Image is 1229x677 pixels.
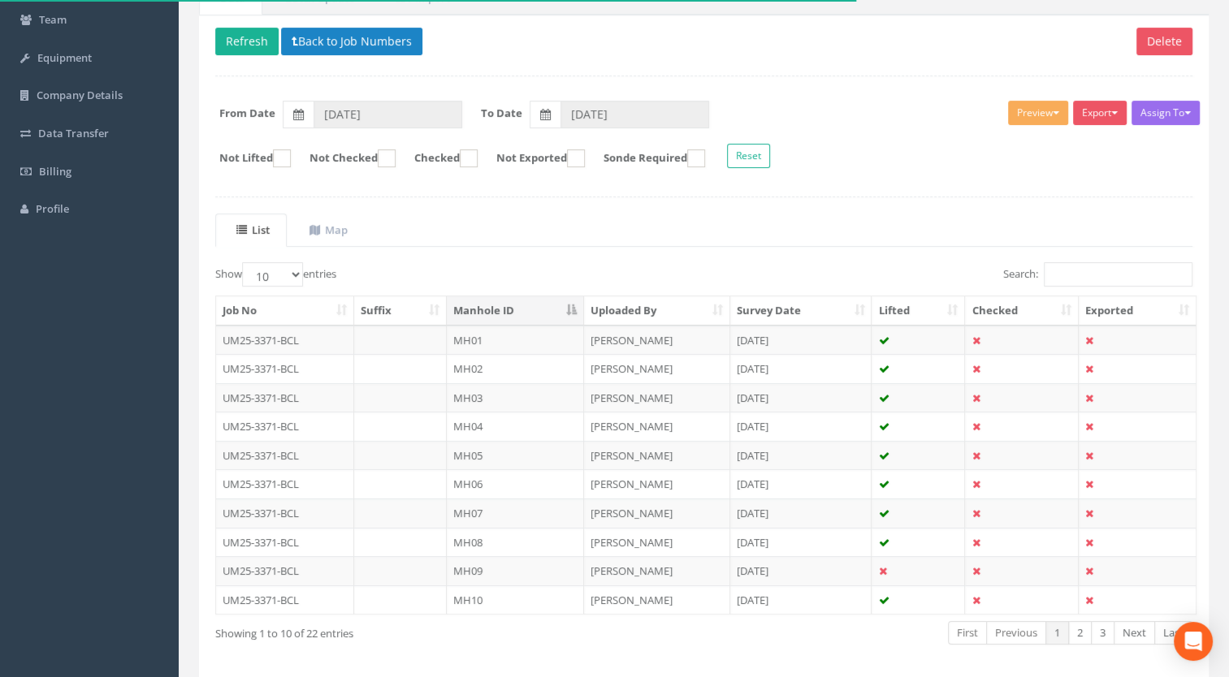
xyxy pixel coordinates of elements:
[1132,101,1200,125] button: Assign To
[447,326,584,355] td: MH01
[216,441,354,470] td: UM25-3371-BCL
[447,556,584,585] td: MH09
[447,585,584,614] td: MH10
[730,354,872,383] td: [DATE]
[37,50,92,65] span: Equipment
[1073,101,1127,125] button: Export
[39,164,71,179] span: Billing
[216,296,354,326] th: Job No: activate to sort column ascending
[216,585,354,614] td: UM25-3371-BCL
[447,354,584,383] td: MH02
[584,441,730,470] td: [PERSON_NAME]
[236,222,270,237] uib-tab-heading: List
[215,619,608,641] div: Showing 1 to 10 of 22 entries
[215,213,287,247] a: List
[447,441,584,470] td: MH05
[584,556,730,585] td: [PERSON_NAME]
[1091,621,1114,645] a: 3
[587,149,705,167] label: Sonde Required
[354,296,447,326] th: Suffix: activate to sort column ascending
[38,126,109,140] span: Data Transfer
[730,556,872,585] td: [DATE]
[216,469,354,498] td: UM25-3371-BCL
[1003,262,1192,287] label: Search:
[1045,621,1069,645] a: 1
[584,383,730,412] td: [PERSON_NAME]
[219,106,275,121] label: From Date
[447,528,584,557] td: MH08
[447,296,584,326] th: Manhole ID: activate to sort column descending
[39,12,67,27] span: Team
[447,498,584,528] td: MH07
[584,412,730,441] td: [PERSON_NAME]
[1136,28,1192,55] button: Delete
[560,101,709,128] input: To Date
[730,412,872,441] td: [DATE]
[215,28,279,55] button: Refresh
[872,296,965,326] th: Lifted: activate to sort column ascending
[281,28,422,55] button: Back to Job Numbers
[1008,101,1068,125] button: Preview
[584,585,730,614] td: [PERSON_NAME]
[730,469,872,498] td: [DATE]
[965,296,1079,326] th: Checked: activate to sort column ascending
[309,222,348,237] uib-tab-heading: Map
[216,383,354,412] td: UM25-3371-BCL
[1044,262,1192,287] input: Search:
[730,498,872,528] td: [DATE]
[216,326,354,355] td: UM25-3371-BCL
[314,101,462,128] input: From Date
[1174,622,1213,661] div: Open Intercom Messenger
[1154,621,1192,645] a: Last
[584,528,730,557] td: [PERSON_NAME]
[215,262,336,287] label: Show entries
[398,149,478,167] label: Checked
[216,528,354,557] td: UM25-3371-BCL
[948,621,987,645] a: First
[1114,621,1155,645] a: Next
[730,528,872,557] td: [DATE]
[986,621,1046,645] a: Previous
[730,585,872,614] td: [DATE]
[480,149,585,167] label: Not Exported
[216,556,354,585] td: UM25-3371-BCL
[216,498,354,528] td: UM25-3371-BCL
[584,498,730,528] td: [PERSON_NAME]
[447,383,584,412] td: MH03
[730,296,872,326] th: Survey Date: activate to sort column ascending
[37,88,123,102] span: Company Details
[481,106,522,121] label: To Date
[584,354,730,383] td: [PERSON_NAME]
[584,296,730,326] th: Uploaded By: activate to sort column ascending
[36,201,69,216] span: Profile
[216,412,354,441] td: UM25-3371-BCL
[447,412,584,441] td: MH04
[216,354,354,383] td: UM25-3371-BCL
[288,213,365,247] a: Map
[203,149,291,167] label: Not Lifted
[730,441,872,470] td: [DATE]
[730,326,872,355] td: [DATE]
[242,262,303,287] select: Showentries
[727,144,770,168] button: Reset
[1079,296,1196,326] th: Exported: activate to sort column ascending
[1068,621,1092,645] a: 2
[584,326,730,355] td: [PERSON_NAME]
[730,383,872,412] td: [DATE]
[584,469,730,498] td: [PERSON_NAME]
[447,469,584,498] td: MH06
[293,149,396,167] label: Not Checked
